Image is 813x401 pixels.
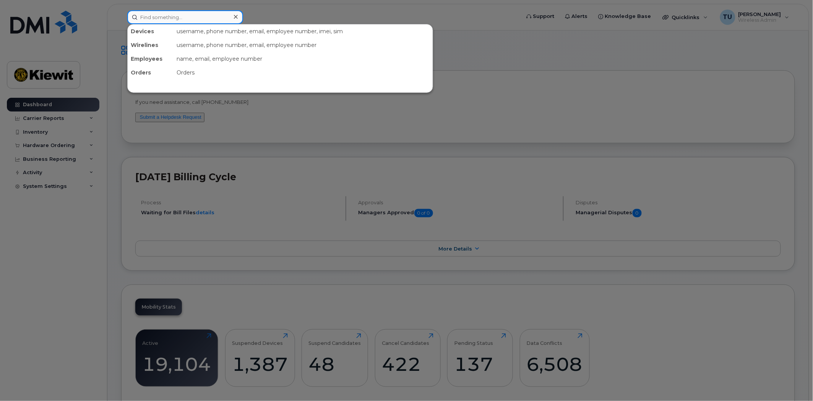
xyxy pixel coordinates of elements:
div: Orders [128,66,174,79]
div: Employees [128,52,174,66]
div: Orders [174,66,433,79]
div: Wirelines [128,38,174,52]
div: Devices [128,24,174,38]
div: name, email, employee number [174,52,433,66]
div: username, phone number, email, employee number, imei, sim [174,24,433,38]
iframe: Messenger Launcher [780,368,807,395]
div: username, phone number, email, employee number [174,38,433,52]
